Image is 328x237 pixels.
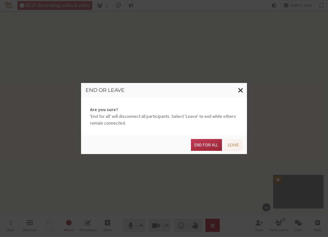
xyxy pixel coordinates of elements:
h3: End or leave [86,87,242,93]
strong: Are you sure? [90,106,238,113]
div: 'End for all' will disconnect all participants. Select 'Leave' to exit while others remain connec... [81,97,247,135]
button: Close modal [234,83,247,98]
button: End for all [191,139,222,151]
button: Leave [224,139,242,151]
